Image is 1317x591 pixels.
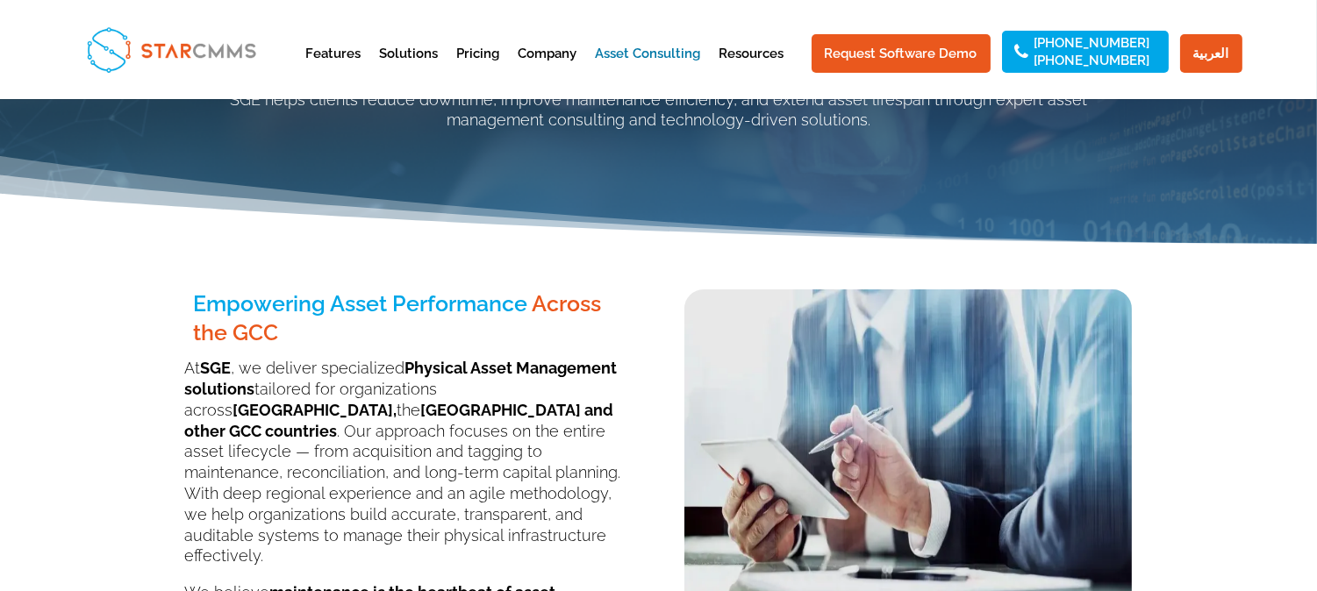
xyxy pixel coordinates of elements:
[185,89,1133,132] p: SGE helps clients reduce downtime, improve maintenance efficiency, and extend asset lifespan thro...
[306,47,361,90] a: Features
[194,290,602,345] span: Across the GCC
[201,359,232,377] b: SGE
[596,47,701,90] a: Asset Consulting
[1034,54,1150,67] a: [PHONE_NUMBER]
[194,290,528,317] span: Empowering Asset Performance
[185,401,614,440] b: [GEOGRAPHIC_DATA] and other GCC countries
[380,47,439,90] a: Solutions
[1034,37,1150,49] a: [PHONE_NUMBER]
[233,401,397,419] b: [GEOGRAPHIC_DATA],
[185,358,633,582] p: At , we deliver specialized tailored for organizations across the . Our approach focuses on the e...
[812,34,991,73] a: Request Software Demo
[1229,507,1317,591] iframe: Chat Widget
[79,19,263,80] img: StarCMMS
[1180,34,1242,73] a: العربية
[519,47,577,90] a: Company
[719,47,784,90] a: Resources
[457,47,500,90] a: Pricing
